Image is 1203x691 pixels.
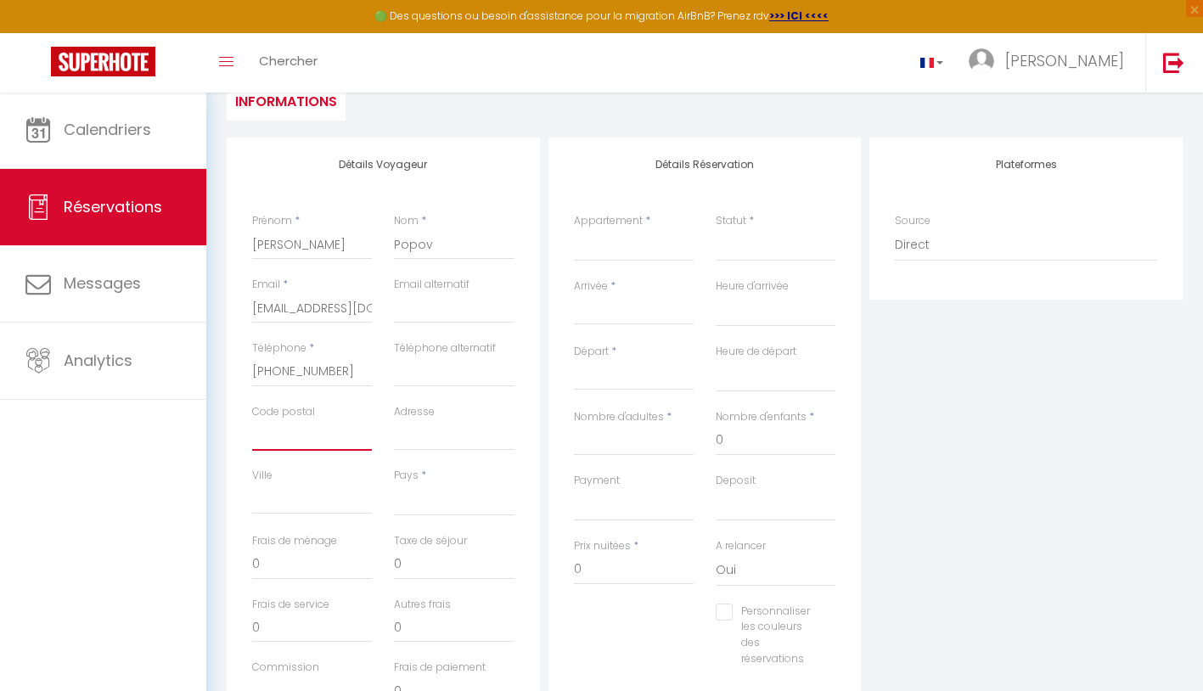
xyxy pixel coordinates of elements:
label: Ville [252,468,273,484]
label: Personnaliser les couleurs des réservations [733,604,814,667]
label: Prénom [252,213,292,229]
label: Départ [574,344,609,360]
label: Commission [252,660,319,676]
span: Messages [64,272,141,294]
label: Deposit [716,473,756,489]
label: Arrivée [574,278,608,295]
label: Heure de départ [716,344,796,360]
label: Nombre d'adultes [574,409,664,425]
label: Email alternatif [394,277,469,293]
label: Nombre d'enfants [716,409,807,425]
label: Téléphone alternatif [394,340,496,357]
label: Statut [716,213,746,229]
label: Frais de paiement [394,660,486,676]
label: Appartement [574,213,643,229]
img: Super Booking [51,47,155,76]
a: >>> ICI <<<< [769,8,829,23]
label: Nom [394,213,419,229]
a: Chercher [246,33,330,93]
li: Informations [227,79,346,121]
label: Téléphone [252,340,306,357]
span: [PERSON_NAME] [1005,50,1124,71]
label: Frais de ménage [252,533,337,549]
label: Frais de service [252,597,329,613]
label: Taxe de séjour [394,533,467,549]
label: A relancer [716,538,766,554]
a: ... [PERSON_NAME] [956,33,1145,93]
label: Prix nuitées [574,538,631,554]
span: Chercher [259,52,318,70]
span: Calendriers [64,119,151,140]
img: logout [1163,52,1184,73]
label: Payment [574,473,620,489]
label: Autres frais [394,597,451,613]
h4: Détails Réservation [574,159,836,171]
h4: Plateformes [895,159,1157,171]
label: Heure d'arrivée [716,278,789,295]
label: Email [252,277,280,293]
label: Source [895,213,930,229]
label: Pays [394,468,419,484]
span: Réservations [64,196,162,217]
label: Adresse [394,404,435,420]
h4: Détails Voyageur [252,159,514,171]
label: Code postal [252,404,315,420]
img: ... [969,48,994,74]
span: Analytics [64,350,132,371]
